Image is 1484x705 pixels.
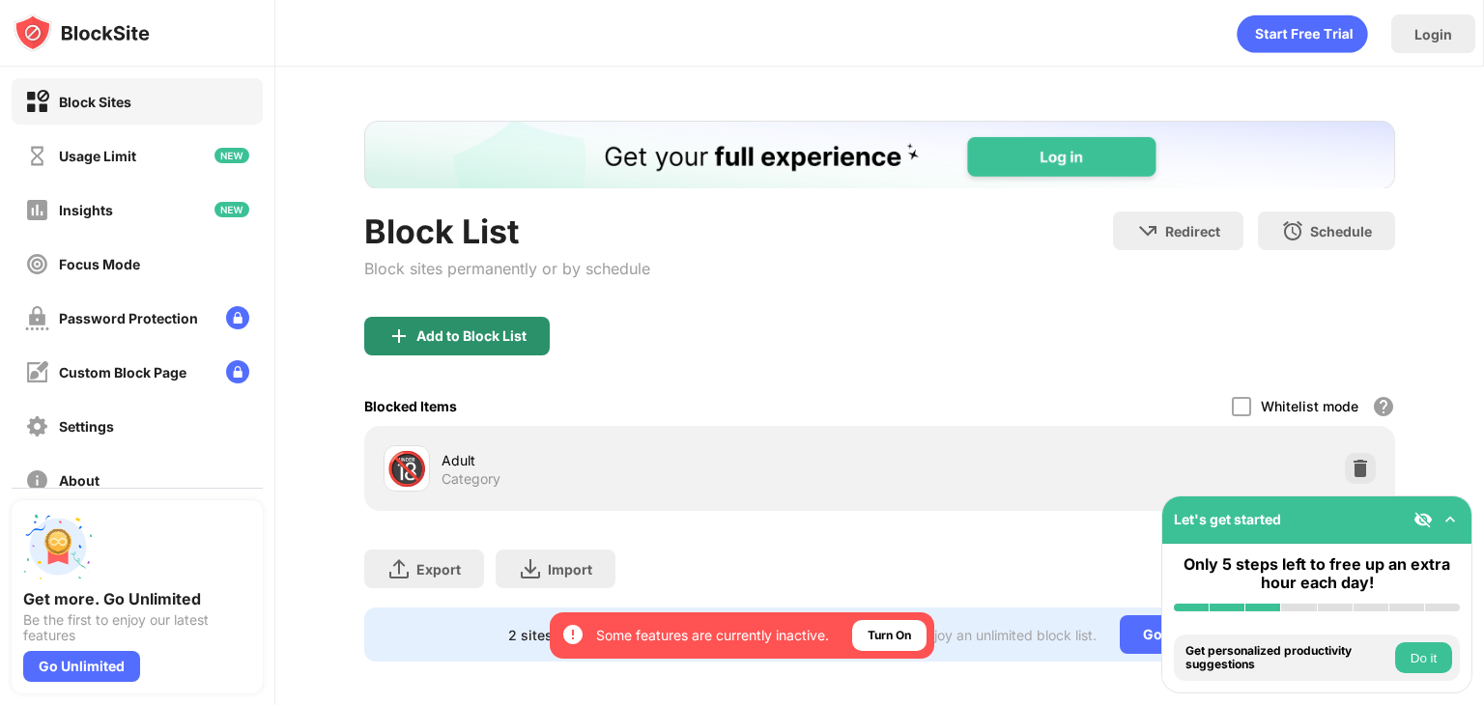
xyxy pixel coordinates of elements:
[1174,555,1460,592] div: Only 5 steps left to free up an extra hour each day!
[214,148,249,163] img: new-icon.svg
[386,449,427,489] div: 🔞
[1120,615,1252,654] div: Go Unlimited
[59,418,114,435] div: Settings
[1413,510,1433,529] img: eye-not-visible.svg
[508,627,738,643] div: 2 sites left to add to your block list.
[23,589,251,608] div: Get more. Go Unlimited
[23,651,140,682] div: Go Unlimited
[1441,510,1460,529] img: omni-setup-toggle.svg
[364,211,650,251] div: Block List
[59,148,136,164] div: Usage Limit
[1395,642,1452,673] button: Do it
[596,626,829,645] div: Some features are currently inactive.
[214,202,249,217] img: new-icon.svg
[1165,223,1220,240] div: Redirect
[416,328,527,344] div: Add to Block List
[14,14,150,52] img: logo-blocksite.svg
[25,360,49,384] img: customize-block-page-off.svg
[1174,511,1281,527] div: Let's get started
[416,561,461,578] div: Export
[1237,14,1368,53] div: animation
[561,623,585,646] img: error-circle-white.svg
[1414,26,1452,42] div: Login
[23,612,251,643] div: Be the first to enjoy our latest features
[226,306,249,329] img: lock-menu.svg
[25,252,49,276] img: focus-off.svg
[59,256,140,272] div: Focus Mode
[442,470,500,488] div: Category
[59,202,113,218] div: Insights
[25,414,49,438] img: settings-off.svg
[59,310,198,326] div: Password Protection
[364,398,457,414] div: Blocked Items
[868,626,911,645] div: Turn On
[1261,398,1358,414] div: Whitelist mode
[59,364,186,381] div: Custom Block Page
[25,144,49,168] img: time-usage-off.svg
[226,360,249,383] img: lock-menu.svg
[548,561,592,578] div: Import
[442,450,879,470] div: Adult
[1310,223,1372,240] div: Schedule
[59,94,131,110] div: Block Sites
[364,121,1395,188] iframe: Banner
[23,512,93,581] img: push-unlimited.svg
[25,90,49,114] img: block-on.svg
[25,468,49,493] img: about-off.svg
[1185,644,1390,672] div: Get personalized productivity suggestions
[25,306,49,330] img: password-protection-off.svg
[59,472,100,489] div: About
[364,259,650,278] div: Block sites permanently or by schedule
[25,198,49,222] img: insights-off.svg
